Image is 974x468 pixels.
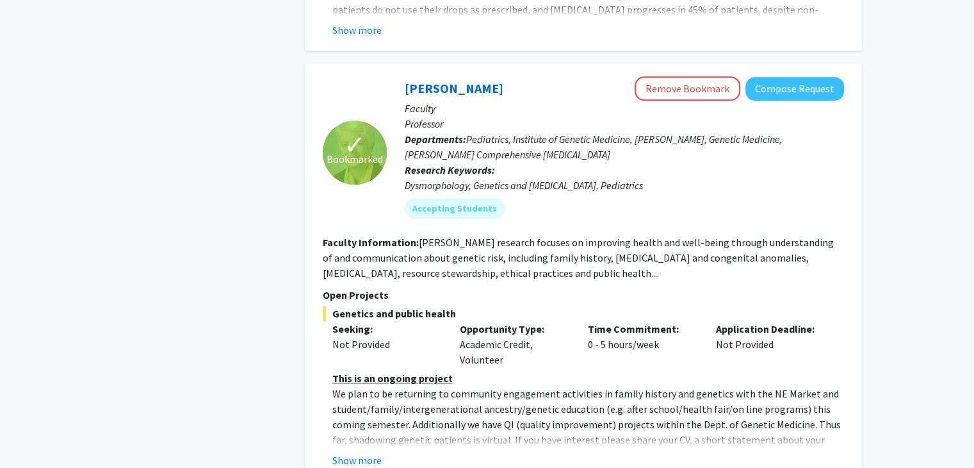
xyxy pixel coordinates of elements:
[745,77,844,101] button: Compose Request to Joann Bodurtha
[323,236,834,280] fg-read-more: [PERSON_NAME] research focuses on improving health and well-being through understanding of and co...
[405,133,783,161] span: Pediatrics, Institute of Genetic Medicine, [PERSON_NAME], Genetic Medicine, [PERSON_NAME] Compreh...
[405,116,844,131] p: Professor
[588,321,697,337] p: Time Commitment:
[405,163,495,176] b: Research Keywords:
[405,178,844,193] div: Dysmorphology, Genetics and [MEDICAL_DATA], Pediatrics
[332,453,382,468] button: Show more
[405,101,844,116] p: Faculty
[405,80,503,96] a: [PERSON_NAME]
[405,133,466,146] b: Departments:
[450,321,578,367] div: Academic Credit, Volunteer
[405,198,505,219] mat-chip: Accepting Students
[332,372,453,385] u: This is an ongoing project
[323,236,419,249] b: Faculty Information:
[344,138,366,151] span: ✓
[460,321,569,337] p: Opportunity Type:
[332,321,441,337] p: Seeking:
[332,337,441,352] div: Not Provided
[332,22,382,38] button: Show more
[706,321,834,367] div: Not Provided
[323,306,844,321] span: Genetics and public health
[716,321,825,337] p: Application Deadline:
[323,287,844,303] p: Open Projects
[327,151,383,167] span: Bookmarked
[10,410,54,458] iframe: Chat
[578,321,706,367] div: 0 - 5 hours/week
[635,76,740,101] button: Remove Bookmark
